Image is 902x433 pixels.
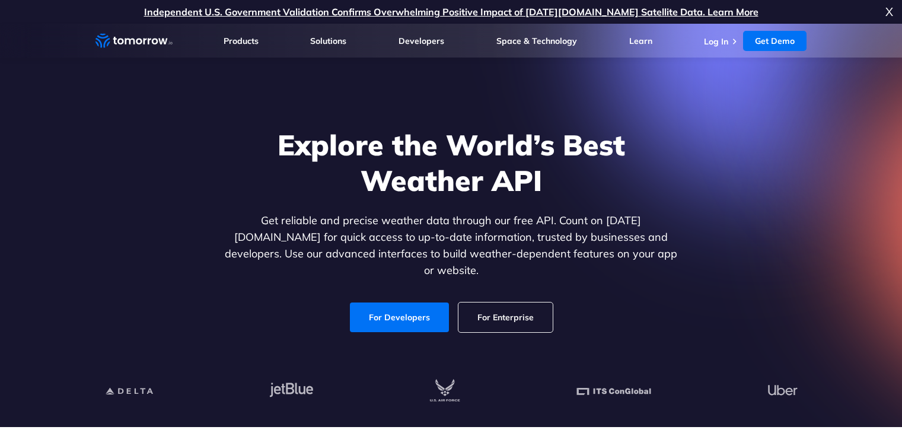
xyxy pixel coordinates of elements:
[743,31,807,51] a: Get Demo
[704,36,728,47] a: Log In
[350,303,449,332] a: For Developers
[224,36,259,46] a: Products
[496,36,577,46] a: Space & Technology
[399,36,444,46] a: Developers
[629,36,652,46] a: Learn
[144,6,758,18] a: Independent U.S. Government Validation Confirms Overwhelming Positive Impact of [DATE][DOMAIN_NAM...
[222,127,680,198] h1: Explore the World’s Best Weather API
[310,36,346,46] a: Solutions
[458,303,553,332] a: For Enterprise
[95,32,173,50] a: Home link
[222,212,680,279] p: Get reliable and precise weather data through our free API. Count on [DATE][DOMAIN_NAME] for quic...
